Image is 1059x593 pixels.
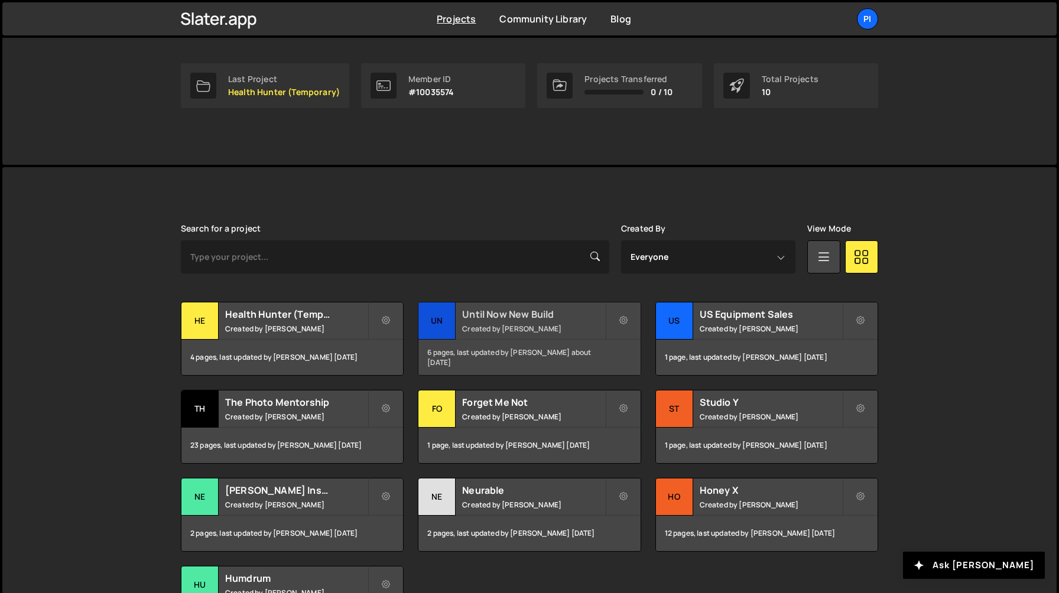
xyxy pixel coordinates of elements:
[408,87,454,97] p: #10035574
[225,396,368,409] h2: The Photo Mentorship
[408,74,454,84] div: Member ID
[225,412,368,422] small: Created by [PERSON_NAME]
[656,516,878,551] div: 12 pages, last updated by [PERSON_NAME] [DATE]
[418,478,456,516] div: Ne
[857,8,878,30] a: Pi
[228,74,340,84] div: Last Project
[655,390,878,464] a: St Studio Y Created by [PERSON_NAME] 1 page, last updated by [PERSON_NAME] [DATE]
[762,87,818,97] p: 10
[418,302,641,376] a: Un Until Now New Build Created by [PERSON_NAME] 6 pages, last updated by [PERSON_NAME] about [DATE]
[437,12,476,25] a: Projects
[655,302,878,376] a: US US Equipment Sales Created by [PERSON_NAME] 1 page, last updated by [PERSON_NAME] [DATE]
[181,390,219,428] div: Th
[655,478,878,552] a: Ho Honey X Created by [PERSON_NAME] 12 pages, last updated by [PERSON_NAME] [DATE]
[418,390,641,464] a: Fo Forget Me Not Created by [PERSON_NAME] 1 page, last updated by [PERSON_NAME] [DATE]
[499,12,587,25] a: Community Library
[181,240,609,273] input: Type your project...
[700,484,842,497] h2: Honey X
[700,308,842,321] h2: US Equipment Sales
[225,572,368,585] h2: Humdrum
[656,428,878,463] div: 1 page, last updated by [PERSON_NAME] [DATE]
[181,390,404,464] a: Th The Photo Mentorship Created by [PERSON_NAME] 23 pages, last updated by [PERSON_NAME] [DATE]
[621,224,666,233] label: Created By
[610,12,631,25] a: Blog
[181,224,261,233] label: Search for a project
[700,396,842,409] h2: Studio Y
[181,516,403,551] div: 2 pages, last updated by [PERSON_NAME] [DATE]
[225,500,368,510] small: Created by [PERSON_NAME]
[225,308,368,321] h2: Health Hunter (Temporary)
[462,396,605,409] h2: Forget Me Not
[656,390,693,428] div: St
[700,324,842,334] small: Created by [PERSON_NAME]
[225,324,368,334] small: Created by [PERSON_NAME]
[462,484,605,497] h2: Neurable
[807,224,851,233] label: View Mode
[228,87,340,97] p: Health Hunter (Temporary)
[181,63,349,108] a: Last Project Health Hunter (Temporary)
[700,412,842,422] small: Created by [PERSON_NAME]
[462,500,605,510] small: Created by [PERSON_NAME]
[462,412,605,422] small: Created by [PERSON_NAME]
[462,324,605,334] small: Created by [PERSON_NAME]
[651,87,673,97] span: 0 / 10
[181,340,403,375] div: 4 pages, last updated by [PERSON_NAME] [DATE]
[418,340,640,375] div: 6 pages, last updated by [PERSON_NAME] about [DATE]
[181,478,404,552] a: Ne [PERSON_NAME] Insulation Created by [PERSON_NAME] 2 pages, last updated by [PERSON_NAME] [DATE]
[181,428,403,463] div: 23 pages, last updated by [PERSON_NAME] [DATE]
[762,74,818,84] div: Total Projects
[418,390,456,428] div: Fo
[584,74,673,84] div: Projects Transferred
[903,552,1045,579] button: Ask [PERSON_NAME]
[418,478,641,552] a: Ne Neurable Created by [PERSON_NAME] 2 pages, last updated by [PERSON_NAME] [DATE]
[656,302,693,340] div: US
[418,428,640,463] div: 1 page, last updated by [PERSON_NAME] [DATE]
[181,478,219,516] div: Ne
[700,500,842,510] small: Created by [PERSON_NAME]
[418,516,640,551] div: 2 pages, last updated by [PERSON_NAME] [DATE]
[225,484,368,497] h2: [PERSON_NAME] Insulation
[181,302,404,376] a: He Health Hunter (Temporary) Created by [PERSON_NAME] 4 pages, last updated by [PERSON_NAME] [DATE]
[418,302,456,340] div: Un
[181,302,219,340] div: He
[656,478,693,516] div: Ho
[656,340,878,375] div: 1 page, last updated by [PERSON_NAME] [DATE]
[462,308,605,321] h2: Until Now New Build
